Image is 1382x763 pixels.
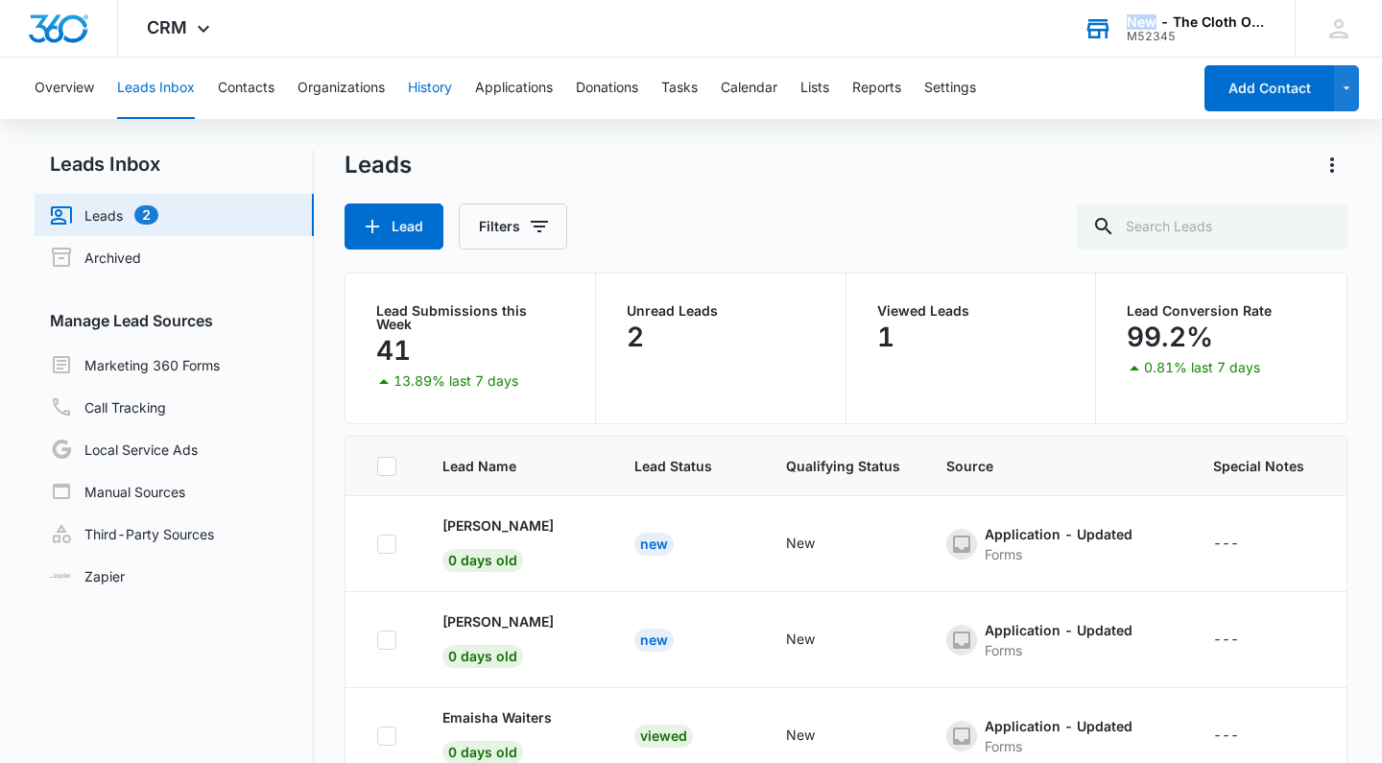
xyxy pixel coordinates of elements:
div: - - Select to Edit Field [946,620,1167,660]
p: Unread Leads [627,304,815,318]
a: [PERSON_NAME]0 days old [442,611,554,664]
h1: Leads [345,151,412,179]
div: - - Select to Edit Field [442,611,588,668]
p: 1 [877,322,894,352]
a: Zapier [50,566,125,586]
button: Organizations [298,58,385,119]
div: account name [1127,14,1267,30]
button: Add Contact [1204,65,1334,111]
button: Filters [459,203,567,250]
div: Forms [985,544,1132,564]
button: History [408,58,452,119]
div: - - Select to Edit Field [1213,629,1274,652]
div: New [634,533,674,556]
button: Reports [852,58,901,119]
input: Search Leads [1077,203,1347,250]
a: Leads2 [50,203,158,227]
div: Application - Updated [985,716,1132,736]
button: Settings [924,58,976,119]
div: Application - Updated [985,524,1132,544]
div: Application - Updated [985,620,1132,640]
p: Viewed Leads [877,304,1065,318]
a: [PERSON_NAME]0 days old [442,515,554,568]
span: Qualifying Status [786,456,900,476]
div: account id [1127,30,1267,43]
p: 99.2% [1127,322,1213,352]
a: Manual Sources [50,480,185,503]
button: Contacts [218,58,274,119]
a: Marketing 360 Forms [50,353,220,376]
div: - - Select to Edit Field [1213,725,1274,748]
p: Lead Submissions this Week [376,304,564,331]
span: Lead Status [634,456,712,476]
div: New [634,629,674,652]
button: Lead [345,203,443,250]
span: 0 days old [442,549,523,572]
div: --- [1213,533,1239,556]
p: Lead Conversion Rate [1127,304,1316,318]
p: 2 [627,322,644,352]
div: Forms [985,736,1132,756]
div: - - Select to Edit Field [946,524,1167,564]
p: 0.81% last 7 days [1144,361,1260,374]
button: Tasks [661,58,698,119]
span: Source [946,456,1139,476]
a: Viewed [634,727,693,744]
button: Calendar [721,58,777,119]
button: Overview [35,58,94,119]
span: 0 days old [442,645,523,668]
button: Applications [475,58,553,119]
a: Archived [50,246,141,269]
div: New [786,533,815,553]
div: Viewed [634,725,693,748]
span: CRM [147,17,187,37]
h3: Manage Lead Sources [35,309,314,332]
a: New [634,632,674,648]
div: - - Select to Edit Field [442,515,588,572]
p: [PERSON_NAME] [442,515,554,536]
div: New [786,725,815,745]
div: New [786,629,815,649]
p: 41 [376,335,411,366]
div: - - Select to Edit Field [786,725,849,748]
a: Call Tracking [50,395,166,418]
div: - - Select to Edit Field [786,533,849,556]
a: New [634,536,674,552]
div: --- [1213,629,1239,652]
h2: Leads Inbox [35,150,314,179]
p: 13.89% last 7 days [393,374,518,388]
a: Emaisha Waiters0 days old [442,707,552,760]
span: Lead Name [442,456,560,476]
button: Leads Inbox [117,58,195,119]
div: --- [1213,725,1239,748]
div: - - Select to Edit Field [946,716,1167,756]
p: Emaisha Waiters [442,707,552,727]
div: - - Select to Edit Field [1213,533,1274,556]
div: Forms [985,640,1132,660]
div: - - Select to Edit Field [786,629,849,652]
button: Lists [800,58,829,119]
button: Donations [576,58,638,119]
button: Actions [1317,150,1347,180]
p: [PERSON_NAME] [442,611,554,632]
a: Third-Party Sources [50,522,214,545]
span: Special Notes [1213,456,1304,476]
a: Local Service Ads [50,438,198,461]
